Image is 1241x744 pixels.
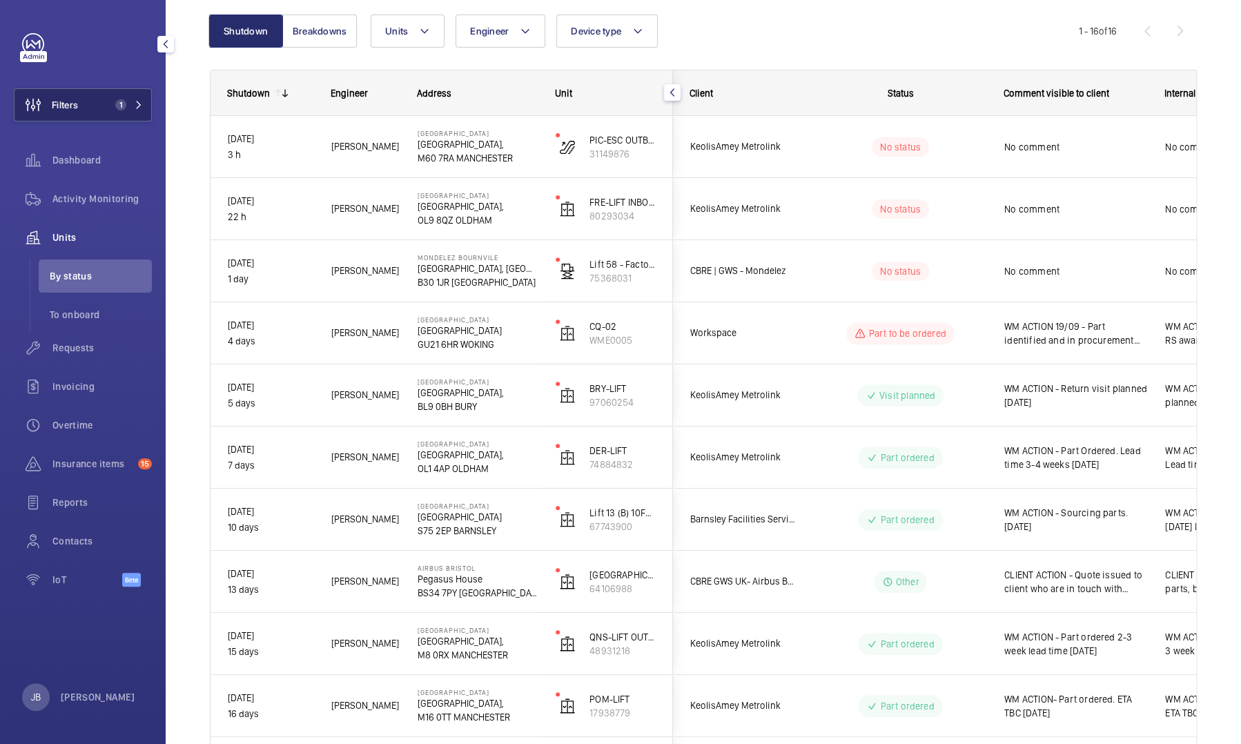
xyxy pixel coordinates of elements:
p: [GEOGRAPHIC_DATA], [418,696,538,710]
img: freight_elevator.svg [559,263,576,280]
span: Filters [52,98,78,112]
p: [GEOGRAPHIC_DATA] [418,129,538,137]
button: Engineer [456,14,545,48]
p: [DATE] [228,690,313,706]
span: KeolisAmey Metrolink [690,698,797,714]
span: Units [385,26,408,37]
p: [GEOGRAPHIC_DATA], [418,448,538,462]
p: [GEOGRAPHIC_DATA] [418,191,538,199]
span: [PERSON_NAME] [331,574,400,589]
p: 74884832 [589,458,656,471]
p: 80293034 [589,209,656,223]
span: WM ACTION 19/09 - Part identified and in procurement process [1004,320,1147,347]
p: BRY-LIFT [589,382,656,395]
p: DER-LIFT [589,444,656,458]
span: Contacts [52,534,152,548]
p: Pegasus House [418,572,538,586]
img: elevator.svg [559,574,576,590]
p: Airbus Bristol [418,564,538,572]
p: 64106988 [589,582,656,596]
p: JB [31,690,41,704]
p: Part ordered [880,451,934,464]
div: Unit [555,88,656,99]
p: Lift 58 - Factory - [GEOGRAPHIC_DATA] [589,257,656,271]
span: Internal comment [1164,88,1238,99]
p: M16 0TT MANCHESTER [418,710,538,724]
span: Dashboard [52,153,152,167]
span: of [1099,26,1108,37]
p: [DATE] [228,131,313,147]
p: Other [896,575,919,589]
span: Engineer [470,26,509,37]
p: Part to be ordered [868,326,946,340]
p: [GEOGRAPHIC_DATA] [418,510,538,524]
span: 15 [138,458,152,469]
p: POM-LIFT [589,692,656,706]
p: 1 day [228,271,313,287]
span: Activity Monitoring [52,192,152,206]
span: KeolisAmey Metrolink [690,201,797,217]
span: Beta [122,573,141,587]
p: [DATE] [228,628,313,644]
span: Invoicing [52,380,152,393]
span: CBRE GWS UK- Airbus Bristol [690,574,797,589]
p: 13 days [228,582,313,598]
p: 3 h [228,147,313,163]
span: KeolisAmey Metrolink [690,636,797,652]
p: WME0005 [589,333,656,347]
span: 1 [115,99,126,110]
button: Filters1 [14,88,152,121]
span: To onboard [50,308,152,322]
p: [DATE] [228,380,313,395]
p: FRE-LIFT INBOUND [589,195,656,209]
p: [GEOGRAPHIC_DATA] [418,502,538,510]
p: 67743900 [589,520,656,533]
img: elevator.svg [559,698,576,714]
span: Client [690,88,713,99]
span: WM ACTION - Sourcing parts. [DATE] [1004,506,1147,533]
p: [GEOGRAPHIC_DATA] [418,440,538,448]
p: M8 0RX MANCHESTER [418,648,538,662]
span: WM ACTION - Part Ordered. Lead time 3-4 weeks [DATE] [1004,444,1147,471]
p: [DATE] [228,193,313,209]
p: 48931218 [589,644,656,658]
span: Insurance items [52,457,133,471]
span: [PERSON_NAME] [331,139,400,155]
span: Status [888,88,914,99]
span: No comment [1004,264,1147,278]
p: [DATE] [228,504,313,520]
p: QNS-LIFT OUTBOUND [589,630,656,644]
button: Breakdowns [282,14,357,48]
span: WM ACTION - Return visit planned [DATE] [1004,382,1147,409]
span: No comment [1004,202,1147,216]
p: [DATE] [228,317,313,333]
p: 10 days [228,520,313,536]
span: Overtime [52,418,152,432]
span: Workspace [690,325,797,341]
p: No status [880,202,921,216]
span: KeolisAmey Metrolink [690,139,797,155]
span: Units [52,231,152,244]
img: elevator.svg [559,511,576,528]
p: Part ordered [880,637,934,651]
span: Device type [571,26,621,37]
span: CBRE | GWS - Mondelez [690,263,797,279]
p: OL9 8QZ OLDHAM [418,213,538,227]
span: [PERSON_NAME] [331,325,400,341]
p: 75368031 [589,271,656,285]
p: Part ordered [880,699,934,713]
span: Reports [52,496,152,509]
span: [PERSON_NAME] [331,263,400,279]
p: [GEOGRAPHIC_DATA] Office Passenger Lift (F-03183) [589,568,656,582]
p: Part ordered [880,513,934,527]
p: S75 2EP BARNSLEY [418,524,538,538]
p: B30 1JR [GEOGRAPHIC_DATA] [418,275,538,289]
span: Requests [52,341,152,355]
p: [DATE] [228,442,313,458]
p: [DATE] [228,255,313,271]
div: Shutdown [227,88,270,99]
p: BL9 0BH BURY [418,400,538,413]
img: elevator.svg [559,201,576,217]
p: 7 days [228,458,313,473]
p: [GEOGRAPHIC_DATA], [418,634,538,648]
